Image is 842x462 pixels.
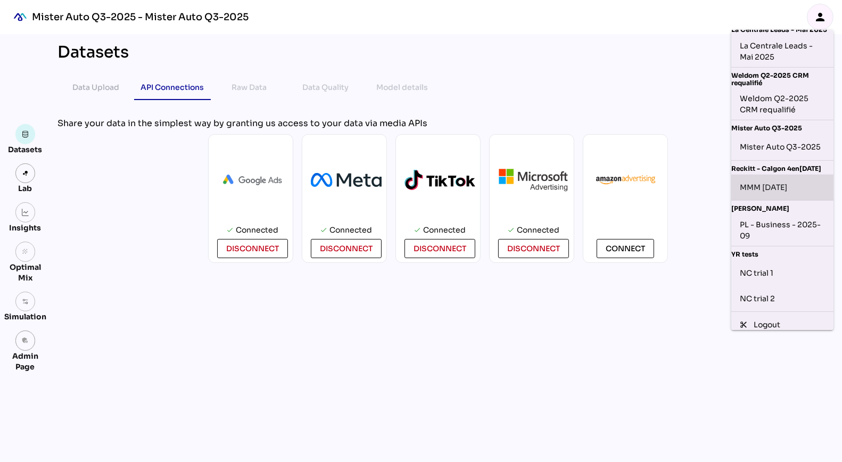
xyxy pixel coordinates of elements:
i: person [814,11,827,23]
img: microsoft.png [498,168,569,192]
div: Data Quality [303,81,349,94]
span: disconnect [320,242,373,255]
span: Connect [606,242,645,255]
i: grain [22,248,29,255]
i: admin_panel_settings [22,337,29,344]
i: check [227,226,234,234]
button: Connect [597,239,654,258]
div: mediaROI [9,5,32,29]
button: disconnect [311,239,382,258]
div: Data Upload [72,81,119,94]
div: Logout [754,319,825,331]
span: disconnect [507,242,560,255]
div: Mister Auto Q3-2025 [731,120,833,134]
img: AmazonAdvertising.webp [592,174,659,187]
div: Connected [517,221,560,239]
div: Mister Auto Q3-2025 - Mister Auto Q3-2025 [32,11,249,23]
i: check [414,226,422,234]
div: Mister Auto Q3-2025 [740,139,825,156]
div: [PERSON_NAME] [731,201,833,214]
button: disconnect [498,239,569,258]
div: Insights [10,222,42,233]
div: Model details [377,81,428,94]
div: Datasets [9,144,43,155]
div: Connected [330,221,373,239]
i: check [508,226,515,234]
div: Connected [424,221,466,239]
div: Weldom Q2-2025 CRM requalifié [740,93,825,115]
div: Share your data in the simplest way by granting us access to your data via media APIs [57,117,819,130]
div: PL - Business - 2025-09 [740,219,825,242]
div: Weldom Q2-2025 CRM requalifié [731,68,833,89]
i: content_cut [740,321,747,328]
div: Datasets [57,43,129,62]
div: Simulation [4,311,46,322]
button: disconnect [217,239,288,258]
div: MMM [DATE] [740,179,825,196]
div: Reckitt - Calgon 4en[DATE] [731,161,833,175]
i: check [320,226,328,234]
img: logo-tiktok-2.svg [405,170,475,191]
button: disconnect [405,239,475,258]
div: API Connections [141,81,204,94]
span: disconnect [414,242,466,255]
div: NC trial 2 [740,290,825,307]
div: YR tests [731,246,833,260]
img: lab.svg [22,170,29,177]
img: Ads_logo_horizontal.png [217,169,288,191]
div: Admin Page [4,351,46,372]
div: Lab [14,183,37,194]
div: NC trial 1 [740,265,825,282]
img: settings.svg [22,298,29,306]
img: Meta_Platforms.svg [311,173,382,187]
img: graph.svg [22,209,29,216]
div: La Centrale Leads - Mai 2025 [740,40,825,63]
img: data.svg [22,130,29,138]
div: Connected [236,221,279,239]
span: disconnect [226,242,279,255]
div: Raw Data [232,81,267,94]
div: Optimal Mix [4,262,46,283]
